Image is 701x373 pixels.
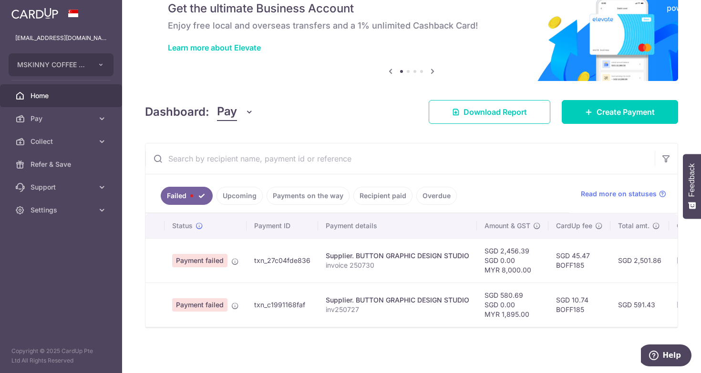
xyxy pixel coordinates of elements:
td: SGD 591.43 [610,282,669,327]
a: Create Payment [562,100,678,124]
span: Download Report [464,106,527,118]
span: Read more on statuses [581,189,657,199]
p: inv250727 [326,305,469,314]
td: SGD 580.69 SGD 0.00 MYR 1,895.00 [477,282,548,327]
span: Collect [31,137,93,146]
input: Search by recipient name, payment id or reference [145,143,655,174]
a: Upcoming [216,187,263,205]
button: MSKINNY COFFEE PTE. LTD. [9,53,113,76]
th: Payment ID [247,213,318,238]
span: Pay [31,114,93,123]
td: SGD 45.47 BOFF185 [548,238,610,282]
span: Refer & Save [31,160,93,169]
h5: Get the ultimate Business Account [168,1,655,16]
a: Overdue [416,187,457,205]
h4: Dashboard: [145,103,209,121]
span: Feedback [688,163,696,197]
span: Total amt. [618,221,649,231]
td: SGD 2,501.86 [610,238,669,282]
th: Payment details [318,213,477,238]
iframe: Opens a widget where you can find more information [641,344,691,368]
button: Pay [217,103,254,121]
span: CardUp fee [556,221,592,231]
span: MSKINNY COFFEE PTE. LTD. [17,60,88,70]
h6: Enjoy free local and overseas transfers and a 1% unlimited Cashback Card! [168,20,655,31]
img: CardUp [11,8,58,19]
span: Payment failed [172,254,227,267]
td: txn_c1991168faf [247,282,318,327]
a: Read more on statuses [581,189,666,199]
a: Recipient paid [353,187,412,205]
a: Download Report [429,100,550,124]
a: Payments on the way [267,187,350,205]
td: txn_27c04fde836 [247,238,318,282]
p: invoice 250730 [326,261,469,270]
div: Supplier. BUTTON GRAPHIC DESIGN STUDIO [326,295,469,305]
div: Supplier. BUTTON GRAPHIC DESIGN STUDIO [326,251,469,261]
span: Support [31,182,93,192]
p: [EMAIL_ADDRESS][DOMAIN_NAME] [15,33,107,43]
span: Amount & GST [485,221,530,231]
td: SGD 2,456.39 SGD 0.00 MYR 8,000.00 [477,238,548,282]
td: SGD 10.74 BOFF185 [548,282,610,327]
button: Feedback - Show survey [683,154,701,219]
a: Learn more about Elevate [168,43,261,52]
span: Status [172,221,193,231]
span: Create Payment [597,106,655,118]
span: Pay [217,103,237,121]
span: Settings [31,205,93,215]
span: Home [31,91,93,101]
a: Failed [161,187,213,205]
span: Payment failed [172,298,227,312]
